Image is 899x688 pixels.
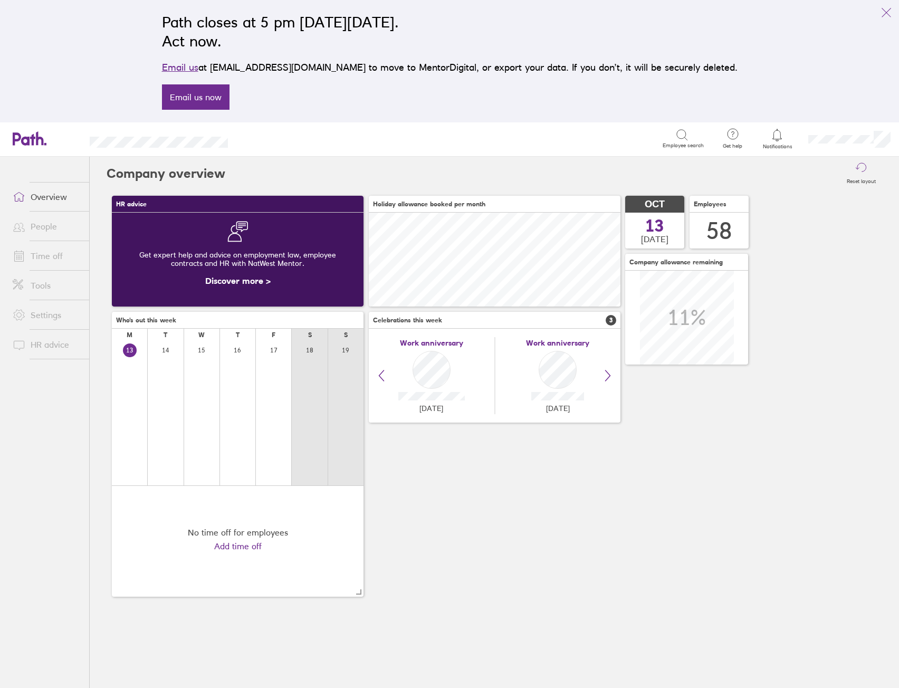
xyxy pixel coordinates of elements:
span: Work anniversary [400,339,463,347]
span: Notifications [760,144,795,150]
a: Time off [4,245,89,266]
div: 58 [706,217,732,244]
a: HR advice [4,334,89,355]
span: Employees [694,200,726,208]
div: Get expert help and advice on employment law, employee contracts and HR with NatWest Mentor. [120,242,355,276]
a: People [4,216,89,237]
div: T [164,331,167,339]
div: S [308,331,312,339]
p: at [EMAIL_ADDRESS][DOMAIN_NAME] to move to MentorDigital, or export your data. If you don’t, it w... [162,60,738,75]
span: HR advice [116,200,147,208]
span: Get help [715,143,750,149]
span: Celebrations this week [373,317,442,324]
span: [DATE] [419,404,443,413]
span: 13 [645,217,664,234]
span: Who's out this week [116,317,176,324]
div: No time off for employees [188,528,288,537]
a: Email us now [162,84,229,110]
a: Add time off [214,541,262,551]
a: Tools [4,275,89,296]
span: [DATE] [641,234,668,244]
div: T [236,331,240,339]
span: OCT [645,199,665,210]
div: M [127,331,132,339]
span: Company allowance remaining [629,259,723,266]
span: 3 [606,315,616,326]
a: Email us [162,62,198,73]
div: W [198,331,205,339]
h2: Path closes at 5 pm [DATE][DATE]. Act now. [162,13,738,51]
span: Work anniversary [526,339,589,347]
button: Reset layout [840,157,882,190]
a: Overview [4,186,89,207]
a: Discover more > [205,275,271,286]
label: Reset layout [840,175,882,185]
div: Search [256,133,283,143]
a: Settings [4,304,89,326]
span: Holiday allowance booked per month [373,200,485,208]
div: F [272,331,275,339]
a: Notifications [760,128,795,150]
span: [DATE] [546,404,570,413]
h2: Company overview [107,157,225,190]
div: S [344,331,348,339]
span: Employee search [663,142,704,149]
